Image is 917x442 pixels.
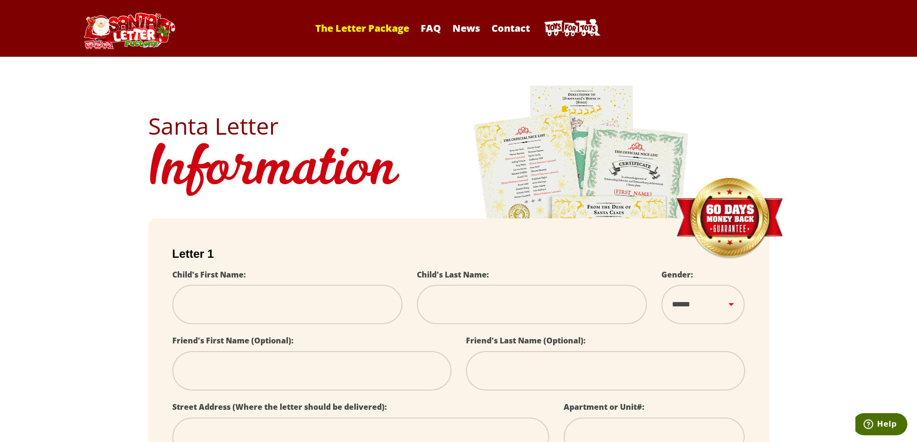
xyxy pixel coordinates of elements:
h2: Santa Letter [148,114,769,138]
a: News [448,22,485,35]
label: Child's Last Name: [417,269,489,280]
iframe: Opens a widget where you can find more information [855,413,907,437]
a: The Letter Package [310,22,414,35]
img: Money Back Guarantee [675,177,784,260]
label: Friend's First Name (Optional): [172,335,294,346]
label: Friend's Last Name (Optional): [466,335,586,346]
a: FAQ [416,22,446,35]
h2: Letter 1 [172,247,745,261]
h1: Information [148,138,769,204]
img: letters.png [473,84,690,353]
img: Santa Letter Logo [81,13,177,49]
label: Street Address (Where the letter should be delivered): [172,402,387,412]
label: Child's First Name: [172,269,246,280]
a: Contact [487,22,535,35]
label: Apartment or Unit#: [564,402,645,412]
label: Gender: [661,269,693,280]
